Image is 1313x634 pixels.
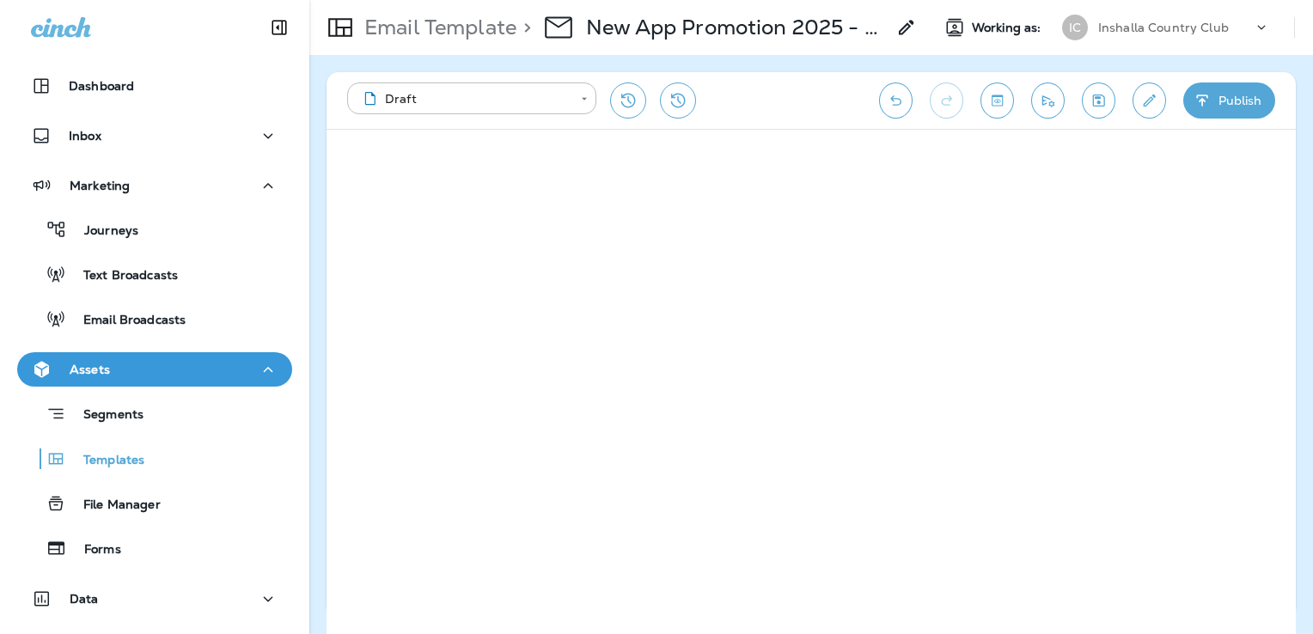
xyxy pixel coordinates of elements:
p: Dashboard [69,79,134,93]
p: Journeys [67,223,138,240]
p: Inshalla Country Club [1098,21,1229,34]
p: Inbox [69,129,101,143]
button: Templates [17,441,292,477]
button: Assets [17,352,292,387]
button: Dashboard [17,69,292,103]
p: Data [70,592,99,606]
button: Send test email [1031,82,1065,119]
div: IC [1062,15,1088,40]
button: Toggle preview [980,82,1014,119]
button: Inbox [17,119,292,153]
p: Text Broadcasts [66,268,178,284]
span: Working as: [972,21,1045,35]
button: File Manager [17,485,292,521]
button: Email Broadcasts [17,301,292,337]
button: View Changelog [660,82,696,119]
p: Email Broadcasts [66,313,186,329]
button: Data [17,582,292,616]
p: Email Template [357,15,516,40]
p: > [516,15,531,40]
button: Edit details [1133,82,1166,119]
p: Segments [66,407,144,424]
p: Forms [67,542,121,558]
p: Assets [70,363,110,376]
button: Undo [879,82,913,119]
button: Text Broadcasts [17,256,292,292]
button: Publish [1183,82,1275,119]
div: Draft [359,90,569,107]
p: Templates [66,453,144,469]
p: File Manager [66,497,161,514]
button: Journeys [17,211,292,247]
button: Forms [17,530,292,566]
button: Marketing [17,168,292,203]
button: Collapse Sidebar [255,10,303,45]
button: Restore from previous version [610,82,646,119]
p: Marketing [70,179,130,192]
button: Segments [17,395,292,432]
button: Save [1082,82,1115,119]
p: New App Promotion 2025 - Oct. (2) [586,15,886,40]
